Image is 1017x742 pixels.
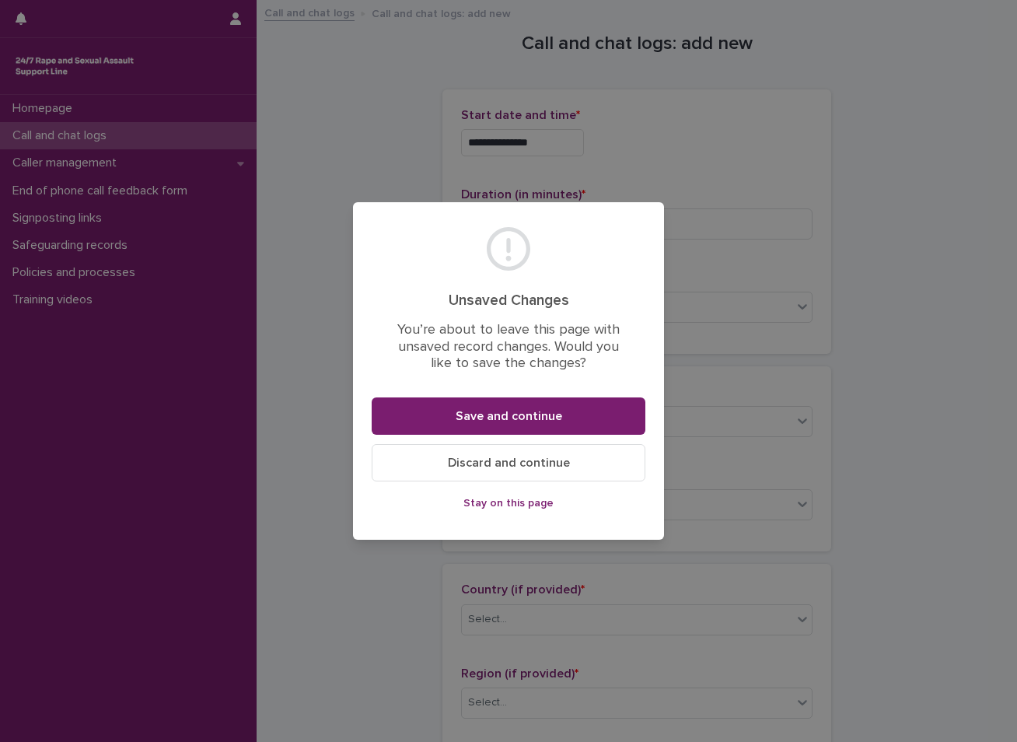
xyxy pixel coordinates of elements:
h2: Unsaved Changes [390,292,627,310]
button: Stay on this page [372,491,645,516]
span: Stay on this page [463,498,554,509]
p: You’re about to leave this page with unsaved record changes. Would you like to save the changes? [390,322,627,373]
span: Save and continue [456,410,562,422]
button: Save and continue [372,397,645,435]
span: Discard and continue [448,457,570,469]
button: Discard and continue [372,444,645,481]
